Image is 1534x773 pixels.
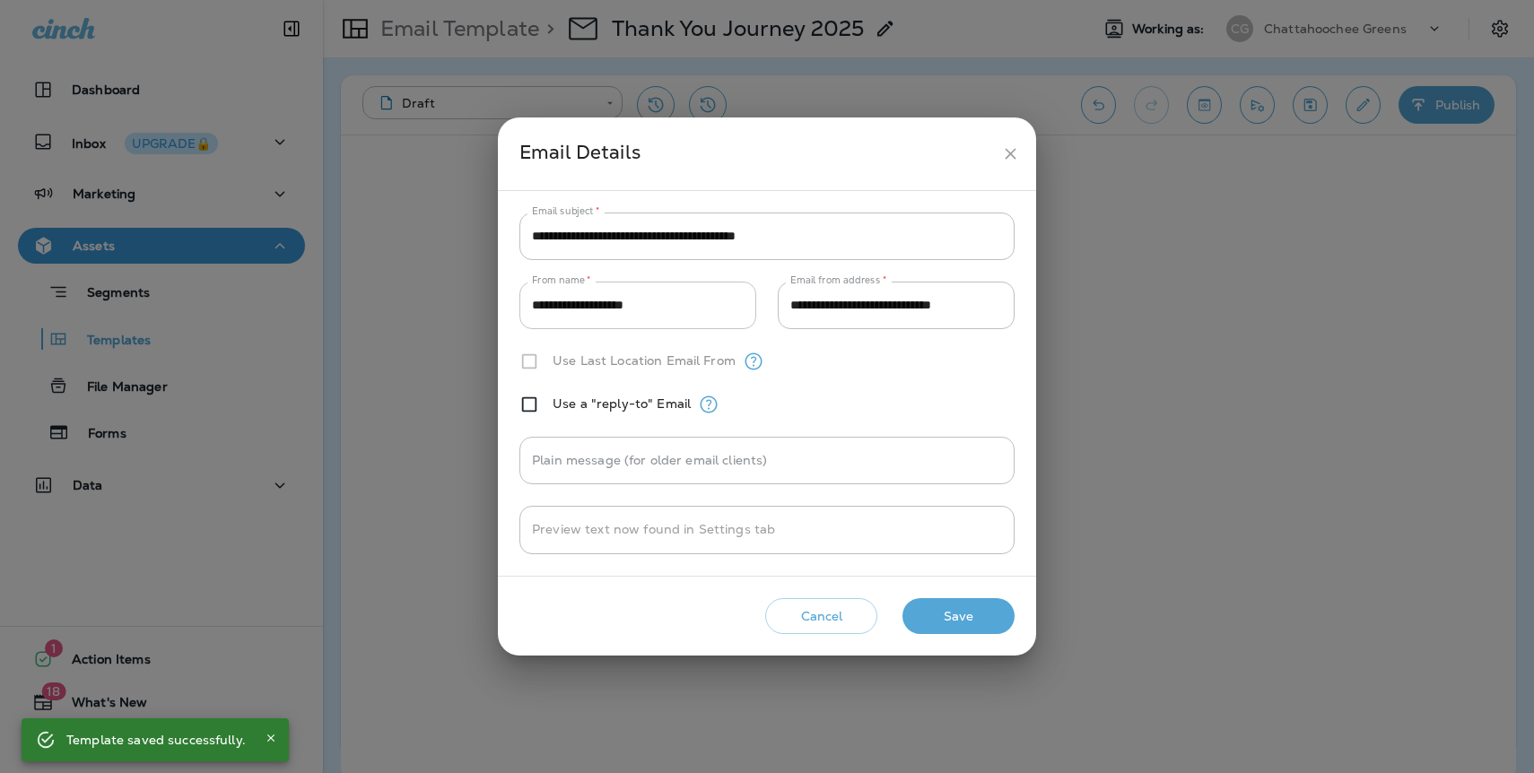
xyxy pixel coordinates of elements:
button: close [994,137,1027,170]
label: From name [532,274,591,287]
label: Use Last Location Email From [553,353,736,368]
label: Email subject [532,204,600,218]
div: Template saved successfully. [66,724,246,756]
div: Email Details [519,137,994,170]
button: Save [902,598,1015,635]
button: Close [260,727,282,749]
button: Cancel [765,598,877,635]
label: Email from address [790,274,886,287]
label: Use a "reply-to" Email [553,396,691,411]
